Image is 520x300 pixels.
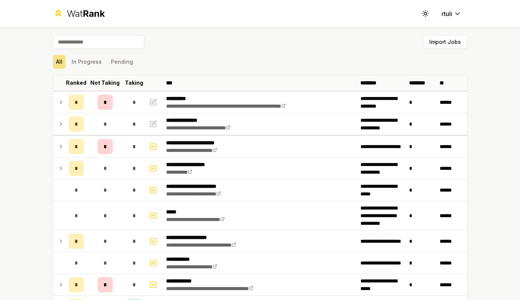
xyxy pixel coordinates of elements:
span: rtuli [442,9,452,18]
button: All [53,55,66,69]
button: Pending [108,55,136,69]
p: Taking [125,79,143,87]
button: rtuli [435,7,467,21]
span: Rank [83,8,105,19]
button: In Progress [69,55,105,69]
a: WatRank [53,8,105,20]
button: Import Jobs [423,35,467,49]
p: Ranked [66,79,86,87]
div: Wat [67,8,105,20]
p: Not Taking [90,79,120,87]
